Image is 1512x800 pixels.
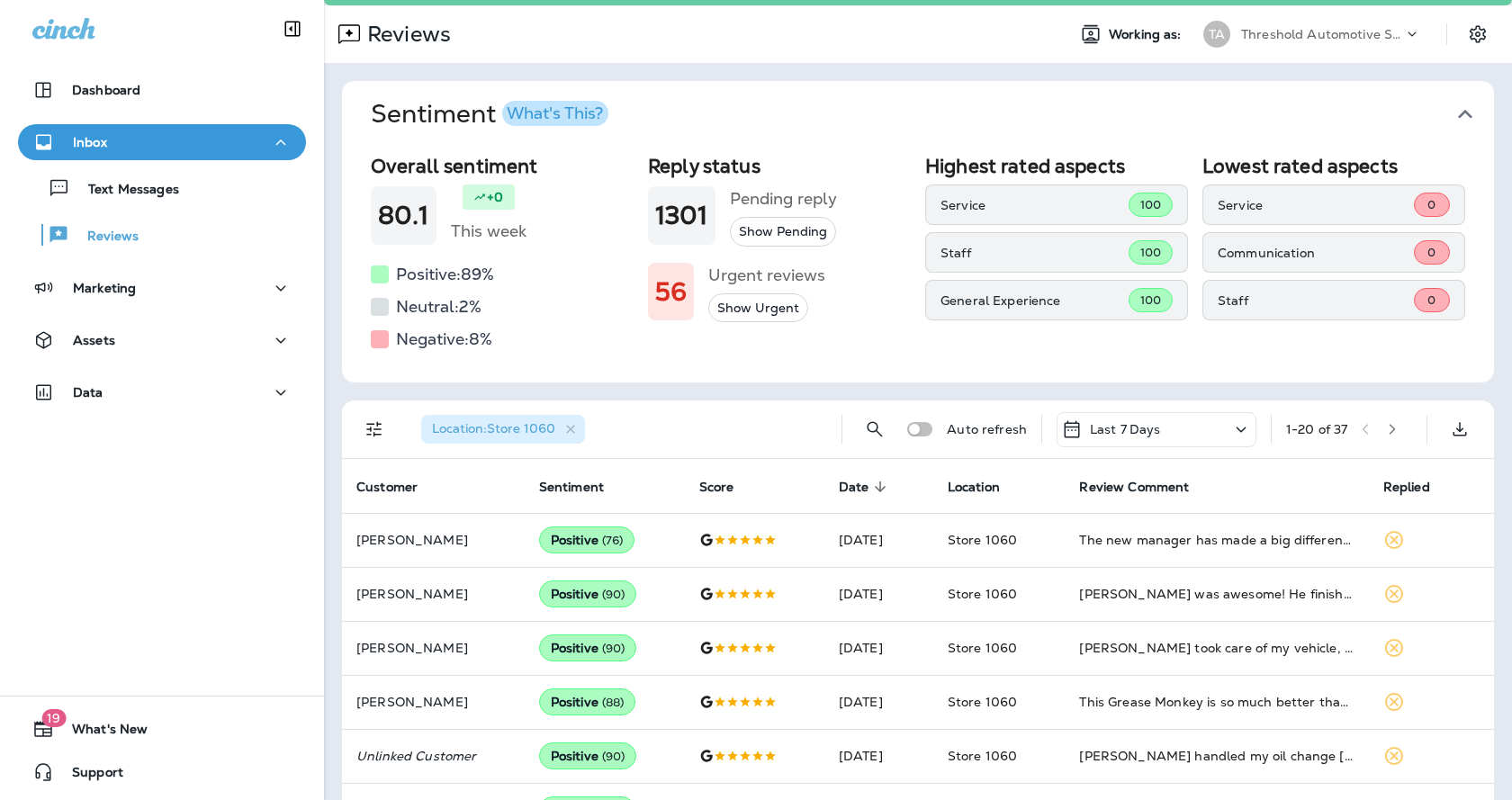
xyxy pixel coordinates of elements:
div: Positive [539,688,636,715]
p: Assets [73,333,115,347]
span: Support [54,765,123,787]
span: What's New [54,722,148,743]
p: Dashboard [72,83,140,97]
span: ( 88 ) [602,695,625,710]
button: Export as CSV [1442,411,1478,447]
p: Reviews [69,229,139,246]
span: Review Comment [1079,480,1189,495]
span: Date [839,480,869,495]
span: 100 [1140,197,1161,212]
span: Store 1060 [948,640,1017,656]
p: Service [940,198,1129,212]
td: [DATE] [824,621,933,675]
span: ( 76 ) [602,533,624,548]
p: Inbox [73,135,107,149]
span: Score [699,479,758,495]
button: Support [18,754,306,790]
h5: Negative: 8 % [396,325,492,354]
p: [PERSON_NAME] [356,587,510,601]
span: Location : Store 1060 [432,420,555,436]
h2: Lowest rated aspects [1202,155,1465,177]
p: Communication [1218,246,1414,260]
div: The new manager has made a big difference. The shop feels cleaner and better organized. [1079,531,1354,549]
h5: Pending reply [730,184,837,213]
span: 100 [1140,292,1161,308]
div: SentimentWhat's This? [342,148,1494,382]
td: [DATE] [824,513,933,567]
p: Text Messages [70,182,179,199]
h5: Urgent reviews [708,261,825,290]
button: Collapse Sidebar [267,11,318,47]
div: TA [1203,21,1230,48]
p: Reviews [360,21,451,48]
td: [DATE] [824,567,933,621]
div: Positive [539,526,635,553]
div: Positive [539,580,637,607]
h1: 56 [655,277,687,307]
h2: Highest rated aspects [925,155,1188,177]
p: General Experience [940,293,1129,308]
p: Staff [1218,293,1414,308]
span: Score [699,480,734,495]
p: [PERSON_NAME] [356,641,510,655]
span: 19 [41,709,66,727]
span: Store 1060 [948,532,1017,548]
button: Filters [356,411,392,447]
span: 0 [1427,292,1435,308]
div: Joseph took care of my vehicle, and I couldn’t be happier. He checked everything carefully and ma... [1079,639,1354,657]
span: Location [948,479,1023,495]
div: Joseph was awesome! He finished my oil change before I could even finish checking my messages. [1079,585,1354,603]
h1: 80.1 [378,201,429,230]
span: 100 [1140,245,1161,260]
span: Customer [356,480,418,495]
div: Positive [539,634,637,661]
h2: Reply status [648,155,911,177]
div: What's This? [507,105,603,121]
span: 0 [1427,245,1435,260]
button: Search Reviews [857,411,893,447]
p: Threshold Automotive Service dba Grease Monkey [1241,27,1403,41]
div: Nate handled my oil change today and explained every step clearly. I appreciated that he didn’t t... [1079,747,1354,765]
h1: Sentiment [371,99,608,130]
button: Text Messages [18,169,306,207]
span: Location [948,480,1000,495]
button: Assets [18,322,306,358]
button: 19What's New [18,711,306,747]
p: Data [73,385,103,400]
p: Auto refresh [947,422,1027,436]
button: Show Pending [730,217,836,247]
p: [PERSON_NAME] [356,695,510,709]
h5: This week [451,217,526,246]
button: What's This? [502,101,608,126]
span: 0 [1427,197,1435,212]
p: Last 7 Days [1090,422,1161,436]
button: Data [18,374,306,410]
p: Marketing [73,281,136,295]
div: 1 - 20 of 37 [1286,422,1347,436]
span: Date [839,479,893,495]
button: Marketing [18,270,306,306]
p: +0 [487,188,503,206]
button: Inbox [18,124,306,160]
button: SentimentWhat's This? [356,81,1508,148]
h1: 1301 [655,201,708,230]
span: Sentiment [539,479,627,495]
span: ( 90 ) [602,749,625,764]
button: Settings [1462,18,1494,50]
span: Store 1060 [948,586,1017,602]
button: Show Urgent [708,293,808,323]
div: Positive [539,742,637,769]
div: This Grease Monkey is so much better than other places I’ve tried—quick, clean, and efficient. [1079,693,1354,711]
span: Sentiment [539,480,604,495]
div: Location:Store 1060 [421,415,585,444]
span: Working as: [1109,27,1185,42]
p: Staff [940,246,1129,260]
button: Dashboard [18,72,306,108]
h5: Neutral: 2 % [396,292,481,321]
h5: Positive: 89 % [396,260,494,289]
td: [DATE] [824,675,933,729]
span: ( 90 ) [602,587,625,602]
span: Store 1060 [948,748,1017,764]
span: Replied [1383,479,1453,495]
p: [PERSON_NAME] [356,533,510,547]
